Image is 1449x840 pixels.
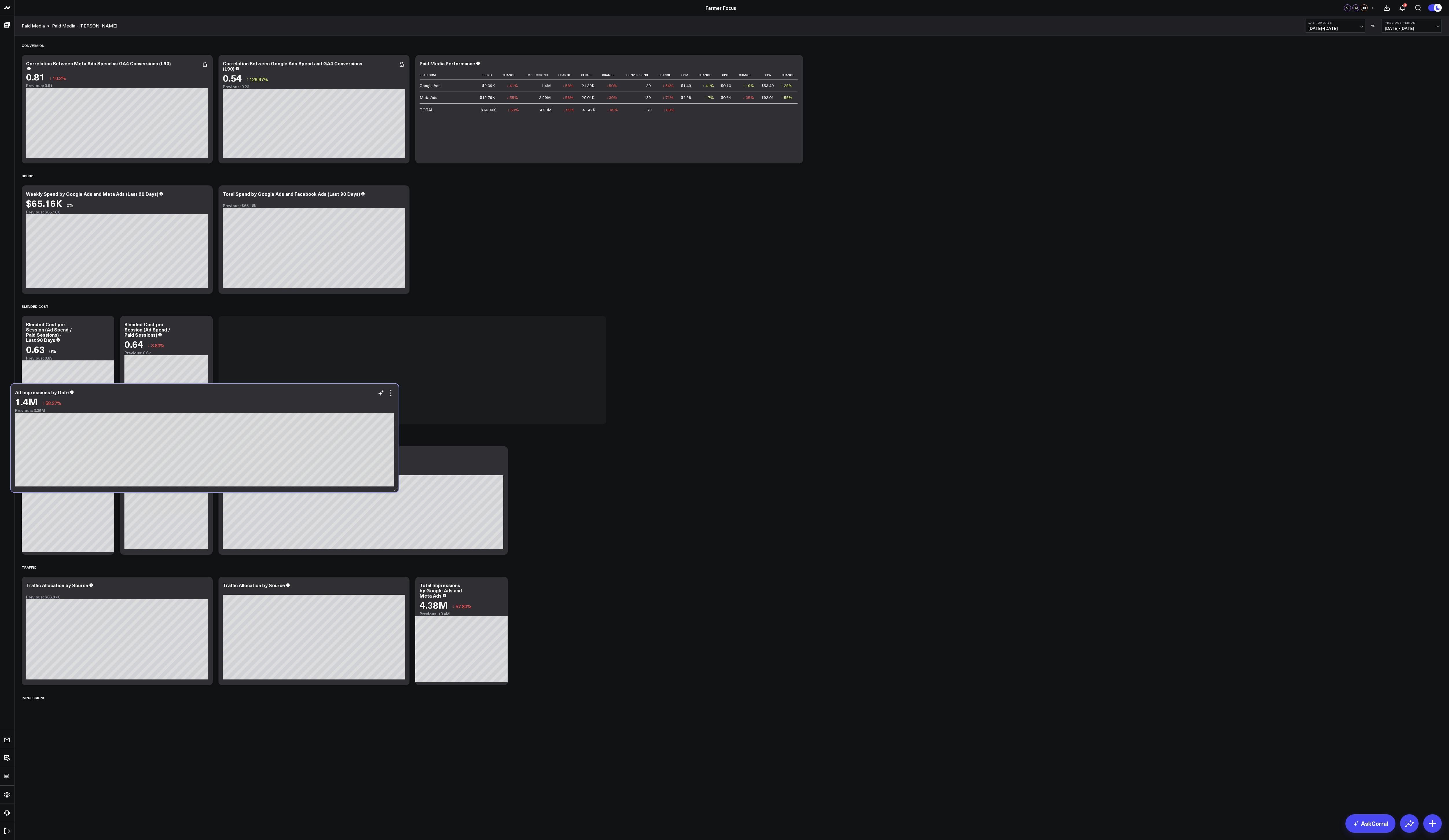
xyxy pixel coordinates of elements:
[223,84,405,89] div: Previous: 0.23
[1368,24,1379,27] div: VS
[420,83,440,89] div: Google Ads
[148,342,150,349] span: ↓
[696,70,719,80] th: Change
[1403,3,1407,7] div: 4
[124,339,143,349] div: 0.64
[420,60,475,67] div: Paid Media Performance
[759,70,779,80] th: Cpa
[420,95,437,100] div: Meta Ads
[52,23,117,29] a: Paid Media - [PERSON_NAME]
[67,202,74,208] div: 0%
[1371,6,1374,10] span: +
[26,198,62,208] div: $65.16K
[721,95,731,100] div: $0.64
[541,83,551,89] div: 1.4M
[761,95,774,100] div: $92.01
[26,344,45,354] div: 0.63
[223,191,360,197] div: Total Spend by Google Ads and Facebook Ads (Last 90 Days)
[508,107,519,113] div: ↓ 53%
[49,74,52,82] span: ↓
[482,83,495,89] div: $2.09K
[26,595,208,599] div: Previous: $66.37K
[507,95,518,100] div: ↓ 55%
[223,582,285,588] div: Traffic Allocation by Source
[420,600,448,610] div: 4.38M
[22,561,36,574] div: Traffic
[539,95,551,100] div: 2.99M
[562,83,574,89] div: ↓ 58%
[556,70,579,80] th: Change
[481,107,496,113] div: $14.88K
[26,83,208,88] div: Previous: 0.91
[22,23,50,29] div: >
[478,70,500,80] th: Spend
[607,107,618,113] div: ↓ 42%
[420,107,433,113] div: TOTAL
[706,5,736,11] a: Farmer Focus
[663,107,675,113] div: ↓ 68%
[1369,4,1376,11] button: +
[420,70,478,80] th: Platform
[246,75,248,83] span: ↑
[49,348,56,354] div: 0%
[420,611,504,616] div: Previous: 10.4M
[452,603,454,610] span: ↓
[151,342,164,349] span: 3.83%
[500,70,523,80] th: Change
[761,83,774,89] div: $53.49
[681,83,691,89] div: $1.49
[736,70,759,80] th: Change
[1361,4,1368,11] div: JH
[26,356,110,360] div: Previous: 0.63
[26,191,158,197] div: Weekly Spend by Google Ads and Meta Ads (Last 90 Days)
[600,70,622,80] th: Change
[606,83,617,89] div: ↓ 50%
[1352,4,1359,11] div: LM
[540,107,552,113] div: 4.38M
[1385,21,1439,24] b: Previous Period
[662,95,674,100] div: ↓ 71%
[662,83,674,89] div: ↓ 54%
[646,83,651,89] div: 39
[480,95,495,100] div: $12.79K
[679,70,696,80] th: Cpm
[420,582,462,599] div: Total Impressions by Google Ads and Meta Ads
[507,83,518,89] div: ↓ 41%
[705,95,714,100] div: ↑ 7%
[562,95,574,100] div: ↓ 58%
[223,60,362,72] div: Correlation Between Google Ads Spend and GA4 Conversions (L90)
[223,73,242,83] div: 0.54
[26,60,171,67] div: Correlation Between Meta Ads Spend vs GA4 Conversions (L90)
[622,70,656,80] th: Conversions
[781,95,792,100] div: ↑ 55%
[22,300,49,313] div: Blended Cost
[681,95,691,100] div: $4.28
[719,70,736,80] th: Cpc
[53,75,66,81] span: 10.2%
[15,396,38,407] div: 1.4M
[1344,4,1351,11] div: AL
[1305,19,1365,33] button: Last 30 Days[DATE]-[DATE]
[1308,21,1362,24] b: Last 30 Days
[656,70,679,80] th: Change
[563,107,574,113] div: ↓ 58%
[26,71,45,82] div: 0.81
[781,83,792,89] div: ↑ 28%
[523,70,556,80] th: Impressions
[22,691,45,704] div: Impressions
[15,389,69,395] div: Ad Impressions by Date
[779,70,798,80] th: Change
[1382,19,1442,33] button: Previous Period[DATE]-[DATE]
[583,107,595,113] div: 41.42K
[22,169,34,183] div: SPEND
[124,351,208,355] div: Previous: 0.67
[26,582,88,588] div: Traffic Allocation by Source
[644,95,651,100] div: 139
[703,83,714,89] div: ↑ 41%
[1308,26,1362,31] span: [DATE] - [DATE]
[1385,26,1439,31] span: [DATE] - [DATE]
[22,23,45,29] a: Paid Media
[743,83,754,89] div: ↑ 19%
[1345,814,1395,833] a: AskCorral
[26,321,72,343] div: Blended Cost per Session (Ad Spend / Paid Sessions) - Last 90 Days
